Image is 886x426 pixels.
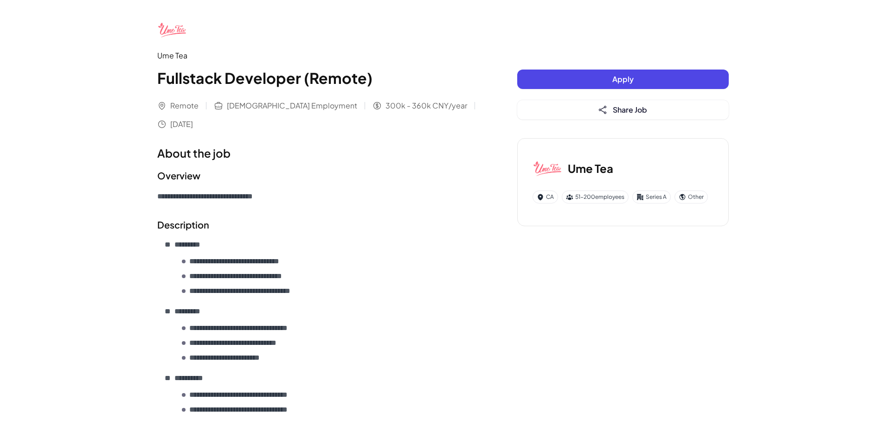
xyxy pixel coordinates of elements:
div: Other [674,191,708,203]
span: 300k - 360k CNY/year [385,100,467,111]
h2: Overview [157,169,480,183]
h3: Ume Tea [568,160,613,177]
span: [DEMOGRAPHIC_DATA] Employment [227,100,357,111]
img: Um [533,153,562,183]
span: Share Job [613,105,647,114]
div: Series A [632,191,671,203]
img: Um [157,15,187,45]
div: 51-200 employees [562,191,629,203]
h1: About the job [157,145,480,161]
button: Apply [517,70,729,89]
button: Share Job [517,100,729,120]
span: [DATE] [170,119,193,130]
h1: Fullstack Developer (Remote) [157,67,480,89]
h2: Description [157,218,480,232]
span: Apply [612,74,634,84]
div: Ume Tea [157,50,480,61]
span: Remote [170,100,199,111]
div: CA [533,191,558,203]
